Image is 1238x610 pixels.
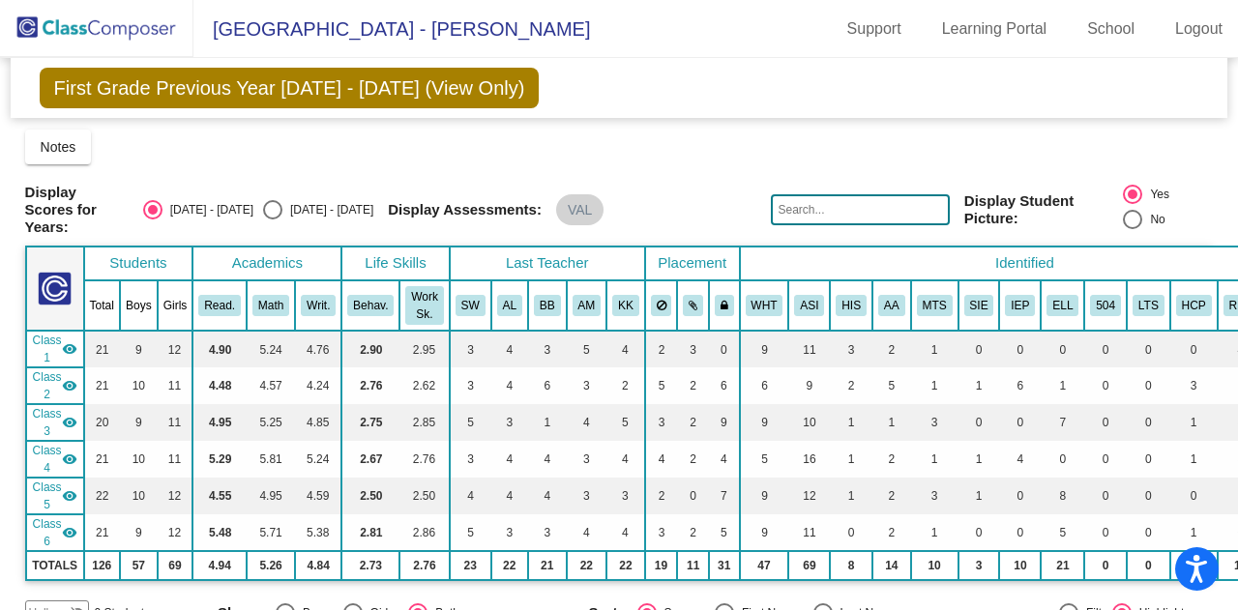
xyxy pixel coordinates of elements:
td: Kristin Niketic - EL [26,478,84,514]
td: 0 [1041,441,1084,478]
th: Asian [788,280,830,331]
th: English Language Learner [1041,280,1084,331]
td: 2 [677,441,709,478]
td: 2.62 [399,367,449,404]
mat-radio-group: Select an option [1123,185,1213,235]
td: 4 [491,478,528,514]
button: AL [497,295,522,316]
a: School [1072,14,1150,44]
td: 22 [567,551,607,580]
td: TOTALS [26,551,84,580]
th: Individualized Education Plan [999,280,1041,331]
td: 1 [911,367,958,404]
td: 9 [120,404,158,441]
td: 3 [528,331,567,367]
th: Katie Krauss [606,280,645,331]
td: 12 [158,478,193,514]
td: 1 [1170,404,1218,441]
td: 2.95 [399,331,449,367]
td: 11 [677,551,709,580]
td: 9 [120,514,158,551]
span: Notes [41,139,76,155]
button: Math [252,295,289,316]
td: 31 [709,551,740,580]
td: 5.81 [247,441,295,478]
td: 1 [1170,514,1218,551]
td: 4.90 [192,331,247,367]
button: Notes [25,130,92,164]
td: 4 [491,331,528,367]
td: 5.29 [192,441,247,478]
td: 2 [872,441,911,478]
td: 9 [709,404,740,441]
td: 21 [84,367,120,404]
button: Work Sk. [405,286,443,325]
a: Logout [1160,14,1238,44]
td: 21 [84,441,120,478]
td: Kelsey Laird - SPED [26,441,84,478]
td: 3 [450,441,491,478]
td: 3 [911,478,958,514]
td: 1 [830,478,872,514]
td: 4 [606,514,645,551]
mat-icon: visibility [62,525,77,540]
td: 5 [567,331,607,367]
td: 5 [606,404,645,441]
th: Section 504 [1084,280,1127,331]
td: 4.24 [295,367,341,404]
th: Total [84,280,120,331]
td: 9 [740,514,789,551]
td: 21 [1041,551,1084,580]
td: 4 [567,514,607,551]
th: Keep with teacher [709,280,740,331]
td: 11 [788,331,830,367]
td: 12 [158,331,193,367]
div: [DATE] - [DATE] [282,201,373,218]
td: 11 [158,441,193,478]
td: 69 [788,551,830,580]
td: 8 [1041,478,1084,514]
td: 11 [158,367,193,404]
td: 7 [1041,404,1084,441]
td: 5.26 [247,551,295,580]
th: Health Care Plan [1170,280,1218,331]
th: Girls [158,280,193,331]
td: 1 [1041,367,1084,404]
td: 2 [872,514,911,551]
td: 4.95 [192,404,247,441]
td: 4.95 [247,478,295,514]
td: 4.48 [192,367,247,404]
button: AA [878,295,905,316]
td: 1 [528,404,567,441]
td: 11 [788,514,830,551]
span: Class 3 [33,405,62,440]
td: 3 [1170,367,1218,404]
td: 0 [1084,551,1127,580]
td: 5 [709,514,740,551]
td: 0 [958,331,1000,367]
td: 4.94 [192,551,247,580]
th: Long-Term Sub [1127,280,1170,331]
span: Display Assessments: [388,201,542,218]
td: 4 [528,478,567,514]
th: Shannon Wood [450,280,491,331]
td: 12 [158,514,193,551]
td: 5.48 [192,514,247,551]
td: 10 [999,551,1041,580]
td: 2 [872,331,911,367]
button: Read. [198,295,241,316]
td: 0 [1084,441,1127,478]
td: 5.24 [295,441,341,478]
td: 3 [567,441,607,478]
button: LTS [1133,295,1164,316]
td: 5 [645,367,678,404]
td: 6 [1170,551,1218,580]
td: 0 [999,478,1041,514]
button: IEP [1005,295,1035,316]
td: 2.50 [399,478,449,514]
span: [GEOGRAPHIC_DATA] - [PERSON_NAME] [193,14,590,44]
button: AM [573,295,602,316]
td: 22 [491,551,528,580]
td: 2 [606,367,645,404]
th: Life Skills [341,247,449,280]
